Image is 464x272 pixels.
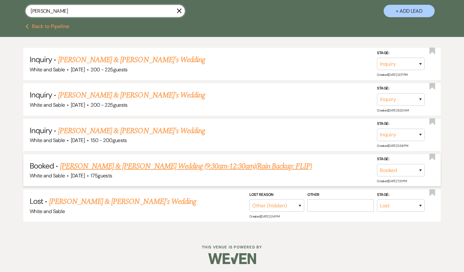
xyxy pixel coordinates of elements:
label: Other [307,191,374,198]
span: White and Sable [30,102,65,108]
span: Created: [DATE] 12:17 PM [377,73,407,77]
a: [PERSON_NAME] & [PERSON_NAME]'s Wedding [49,196,196,207]
span: Inquiry [30,90,52,100]
label: Stage: [377,50,425,57]
span: Created: [DATE] 7:31 PM [377,179,407,183]
a: [PERSON_NAME] & [PERSON_NAME]'s Wedding [58,89,205,101]
span: [DATE] [71,172,85,179]
span: Created: [DATE] 1:24 PM [249,214,279,218]
span: Lost [30,196,43,206]
label: Stage: [377,156,425,163]
label: Stage: [377,85,425,92]
span: White and Sable [30,66,65,73]
button: + Add Lead [384,5,435,17]
img: Weven Logo [208,247,256,270]
span: Booked [30,161,54,171]
a: [PERSON_NAME] & [PERSON_NAME] Wedding (9:30am-12:30am)(Rain Backup: FLIP) [60,161,312,172]
a: [PERSON_NAME] & [PERSON_NAME]'s Wedding [58,54,205,66]
span: 175 guests [91,172,112,179]
span: White and Sable [30,172,65,179]
label: Stage: [377,191,425,198]
input: Search by name, event date, email address or phone number [26,5,185,17]
span: White and Sable [30,137,65,144]
span: [DATE] [71,137,85,144]
span: Inquiry [30,125,52,135]
label: Lost Reason [249,191,304,198]
span: Inquiry [30,54,52,64]
a: [PERSON_NAME] & [PERSON_NAME]'s Wedding [58,125,205,137]
span: Created: [DATE] 5:38 PM [377,144,408,148]
span: 200 - 225 guests [91,102,127,108]
button: Back to Pipeline [26,24,69,29]
span: 150 - 200 guests [91,137,127,144]
span: 200 - 225 guests [91,66,127,73]
label: Stage: [377,120,425,127]
span: [DATE] [71,102,85,108]
span: [DATE] [71,66,85,73]
span: Created: [DATE] 9:20 AM [377,108,409,112]
span: White and Sable [30,208,65,215]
